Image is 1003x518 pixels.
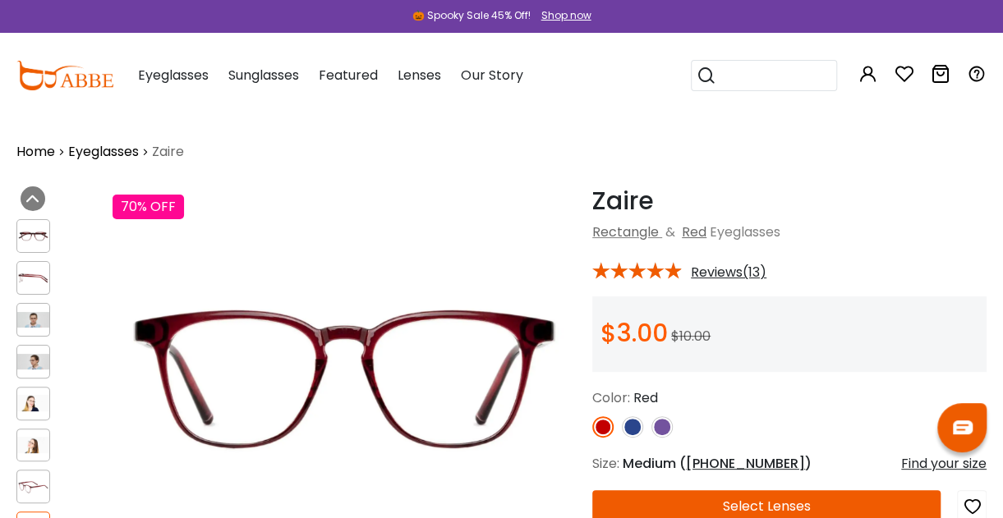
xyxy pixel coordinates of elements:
img: chat [953,420,973,434]
img: Zaire Red TR Eyeglasses , UniversalBridgeFit Frames from ABBE Glasses [17,395,49,410]
div: Find your size [901,454,987,474]
span: [PHONE_NUMBER] [686,454,805,473]
img: Zaire Red TR Eyeglasses , UniversalBridgeFit Frames from ABBE Glasses [17,479,49,494]
img: Zaire Red TR Eyeglasses , UniversalBridgeFit Frames from ABBE Glasses [17,437,49,452]
span: $3.00 [600,315,668,351]
span: Our Story [461,66,522,85]
span: Medium ( ) [623,454,812,473]
div: Shop now [541,8,591,23]
img: Zaire Red TR Eyeglasses , UniversalBridgeFit Frames from ABBE Glasses [17,228,49,244]
span: Featured [319,66,378,85]
img: Zaire Red TR Eyeglasses , UniversalBridgeFit Frames from ABBE Glasses [17,312,49,328]
img: Zaire Red TR Eyeglasses , UniversalBridgeFit Frames from ABBE Glasses [17,354,49,369]
span: Zaire [152,142,184,162]
div: 🎃 Spooky Sale 45% Off! [412,8,531,23]
span: Reviews(13) [691,265,766,280]
span: Sunglasses [228,66,299,85]
span: & [662,222,679,241]
span: Red [633,388,658,407]
a: Rectangle [592,222,659,241]
span: $10.00 [671,327,711,346]
a: Red [682,222,706,241]
div: 70% OFF [113,195,184,219]
h1: Zaire [592,186,987,216]
span: Lenses [398,66,441,85]
span: Color: [592,388,630,407]
img: Zaire Red TR Eyeglasses , UniversalBridgeFit Frames from ABBE Glasses [17,270,49,286]
a: Shop now [533,8,591,22]
span: Eyeglasses [138,66,209,85]
span: Eyeglasses [710,222,780,241]
a: Eyeglasses [68,142,139,162]
span: Size: [592,454,619,473]
img: abbeglasses.com [16,61,113,90]
a: Home [16,142,55,162]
